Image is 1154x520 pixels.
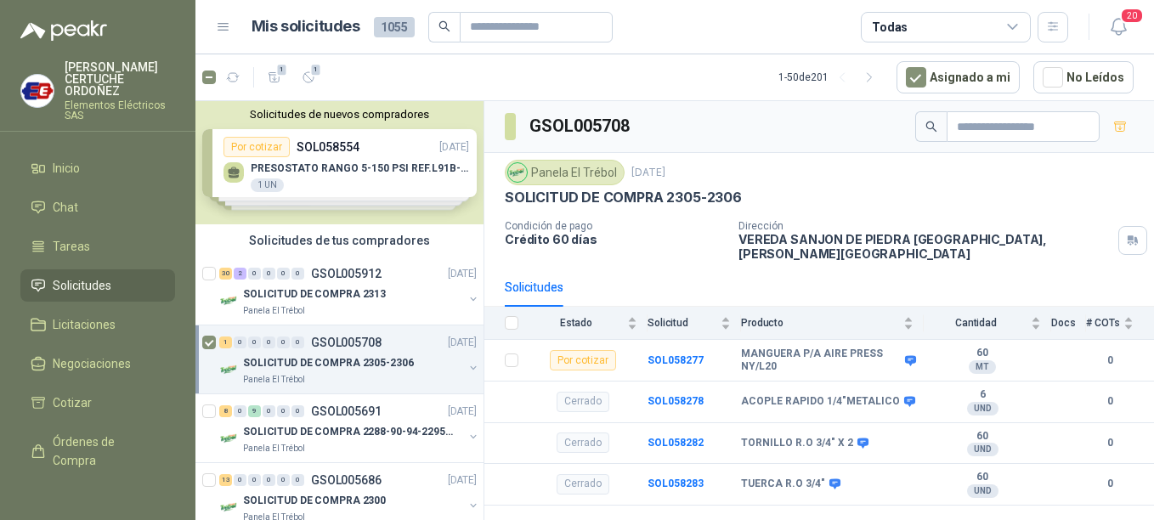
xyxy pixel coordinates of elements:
[631,165,665,181] p: [DATE]
[505,160,625,185] div: Panela El Trébol
[219,474,232,486] div: 13
[219,291,240,311] img: Company Logo
[311,268,382,280] p: GSOL005912
[1086,435,1134,451] b: 0
[529,113,632,139] h3: GSOL005708
[263,268,275,280] div: 0
[1120,8,1144,24] span: 20
[277,336,290,348] div: 0
[219,428,240,449] img: Company Logo
[438,20,450,32] span: search
[20,20,107,41] img: Logo peakr
[20,308,175,341] a: Licitaciones
[234,474,246,486] div: 0
[505,220,725,232] p: Condición de pago
[195,101,484,224] div: Solicitudes de nuevos compradoresPor cotizarSOL058554[DATE] PRESOSTATO RANGO 5-150 PSI REF.L91B-1...
[20,426,175,477] a: Órdenes de Compra
[897,61,1020,93] button: Asignado a mi
[969,360,996,374] div: MT
[234,268,246,280] div: 2
[648,307,741,340] th: Solicitud
[291,405,304,417] div: 0
[234,405,246,417] div: 0
[311,405,382,417] p: GSOL005691
[53,159,80,178] span: Inicio
[291,474,304,486] div: 0
[550,350,616,370] div: Por cotizar
[195,224,484,257] div: Solicitudes de tus compradores
[21,75,54,107] img: Company Logo
[529,317,624,329] span: Estado
[277,405,290,417] div: 0
[243,373,305,387] p: Panela El Trébol
[738,220,1112,232] p: Dirección
[234,336,246,348] div: 0
[448,472,477,489] p: [DATE]
[65,100,175,121] p: Elementos Eléctricos SAS
[53,354,131,373] span: Negociaciones
[508,163,527,182] img: Company Logo
[310,63,322,76] span: 1
[219,336,232,348] div: 1
[741,437,853,450] b: TORNILLO R.O 3/4" X 2
[276,63,288,76] span: 1
[648,354,704,366] b: SOL058277
[243,286,386,302] p: SOLICITUD DE COMPRA 2313
[219,263,480,318] a: 30 2 0 0 0 0 GSOL005912[DATE] Company LogoSOLICITUD DE COMPRA 2313Panela El Trébol
[924,317,1027,329] span: Cantidad
[741,317,900,329] span: Producto
[219,268,232,280] div: 30
[248,336,261,348] div: 0
[924,430,1041,444] b: 60
[219,497,240,517] img: Company Logo
[243,424,455,440] p: SOLICITUD DE COMPRA 2288-90-94-2295-96-2301-02-04
[557,474,609,495] div: Cerrado
[243,304,305,318] p: Panela El Trébol
[448,404,477,420] p: [DATE]
[1086,307,1154,340] th: # COTs
[20,269,175,302] a: Solicitudes
[448,266,477,282] p: [DATE]
[924,307,1051,340] th: Cantidad
[1033,61,1134,93] button: No Leídos
[505,189,742,206] p: SOLICITUD DE COMPRA 2305-2306
[277,268,290,280] div: 0
[263,474,275,486] div: 0
[20,348,175,380] a: Negociaciones
[202,108,477,121] button: Solicitudes de nuevos compradores
[20,387,175,419] a: Cotizar
[53,432,159,470] span: Órdenes de Compra
[243,493,386,509] p: SOLICITUD DE COMPRA 2300
[252,14,360,39] h1: Mis solicitudes
[648,317,717,329] span: Solicitud
[53,198,78,217] span: Chat
[277,474,290,486] div: 0
[263,336,275,348] div: 0
[557,432,609,453] div: Cerrado
[924,347,1041,360] b: 60
[53,237,90,256] span: Tareas
[967,402,998,415] div: UND
[248,268,261,280] div: 0
[53,393,92,412] span: Cotizar
[557,392,609,412] div: Cerrado
[741,307,924,340] th: Producto
[648,395,704,407] a: SOL058278
[20,191,175,223] a: Chat
[505,278,563,297] div: Solicitudes
[741,395,900,409] b: ACOPLE RAPIDO 1/4"METALICO
[1086,476,1134,492] b: 0
[1086,393,1134,410] b: 0
[967,484,998,498] div: UND
[291,268,304,280] div: 0
[261,64,288,91] button: 1
[741,348,901,374] b: MANGUERA P/A AIRE PRESS NY/L20
[924,471,1041,484] b: 60
[374,17,415,37] span: 1055
[219,359,240,380] img: Company Logo
[295,64,322,91] button: 1
[243,355,414,371] p: SOLICITUD DE COMPRA 2305-2306
[219,401,480,455] a: 8 0 9 0 0 0 GSOL005691[DATE] Company LogoSOLICITUD DE COMPRA 2288-90-94-2295-96-2301-02-04Panela ...
[924,388,1041,402] b: 6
